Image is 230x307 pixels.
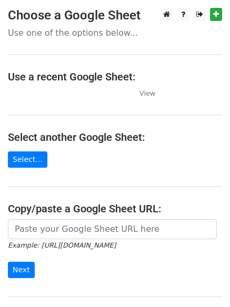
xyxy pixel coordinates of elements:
[8,8,222,23] h3: Choose a Google Sheet
[8,131,222,144] h4: Select another Google Sheet:
[8,219,217,239] input: Paste your Google Sheet URL here
[8,241,116,249] small: Example: [URL][DOMAIN_NAME]
[8,262,35,278] input: Next
[129,88,155,98] a: View
[8,151,47,168] a: Select...
[8,27,222,38] p: Use one of the options below...
[139,89,155,97] small: View
[8,202,222,215] h4: Copy/paste a Google Sheet URL:
[8,70,222,83] h4: Use a recent Google Sheet:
